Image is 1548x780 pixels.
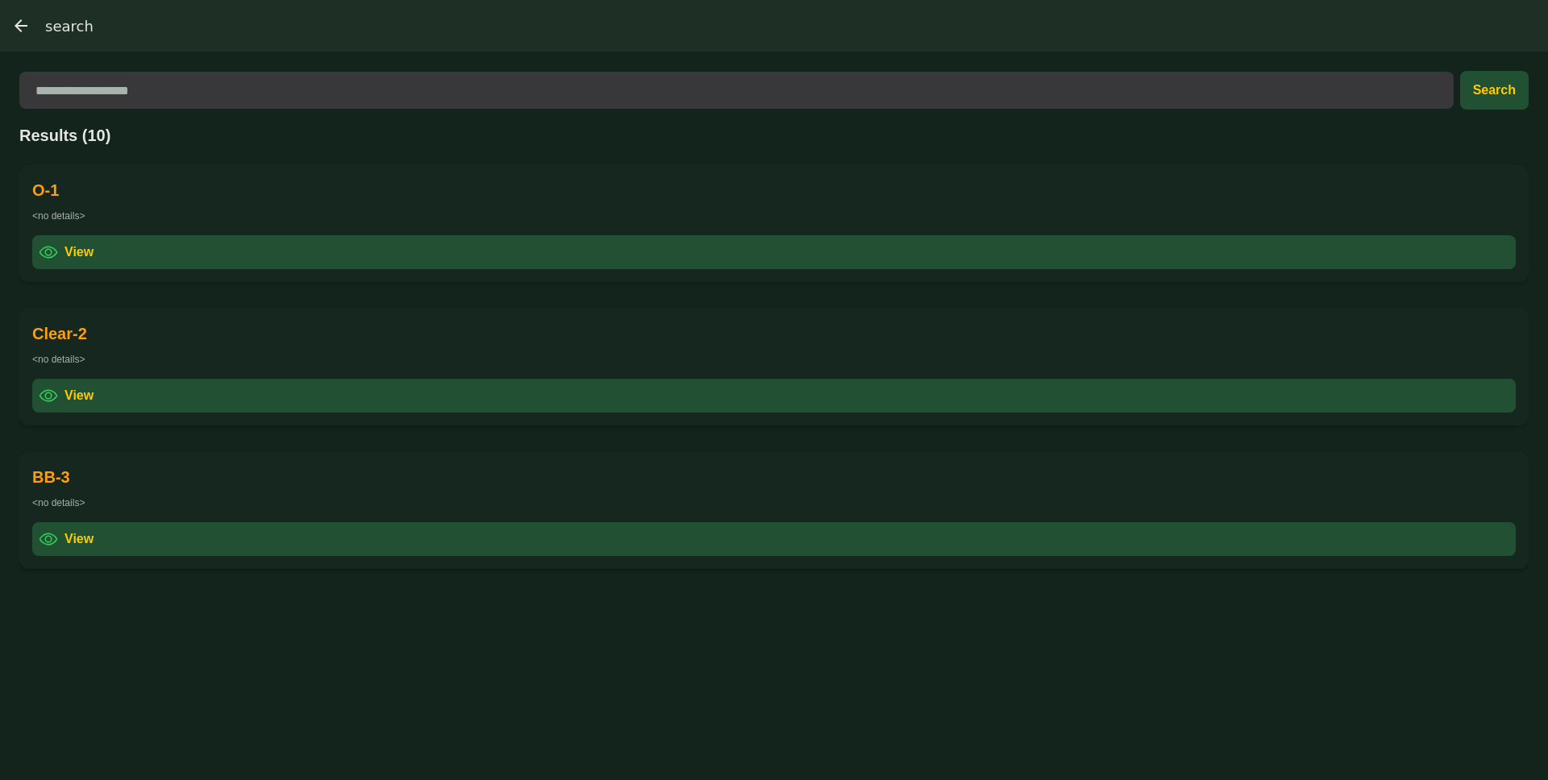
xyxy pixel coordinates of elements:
button: Search [1460,71,1529,110]
div: <no details> [32,210,1516,222]
div: Search [1473,81,1516,100]
h1: search [45,18,94,35]
div:  [39,529,58,550]
div: <no details> [32,353,1516,366]
div: Results (10) [19,122,1529,148]
a: (tabs), back [9,14,33,38]
div:  [39,242,58,263]
div: View [64,243,94,262]
div: View [64,386,94,405]
div: <no details> [32,496,1516,509]
div: View [64,529,94,549]
div:  [39,385,58,406]
div: Clear-2 [32,321,87,346]
div: O-1 [32,177,59,203]
div: BB-3 [32,464,70,490]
